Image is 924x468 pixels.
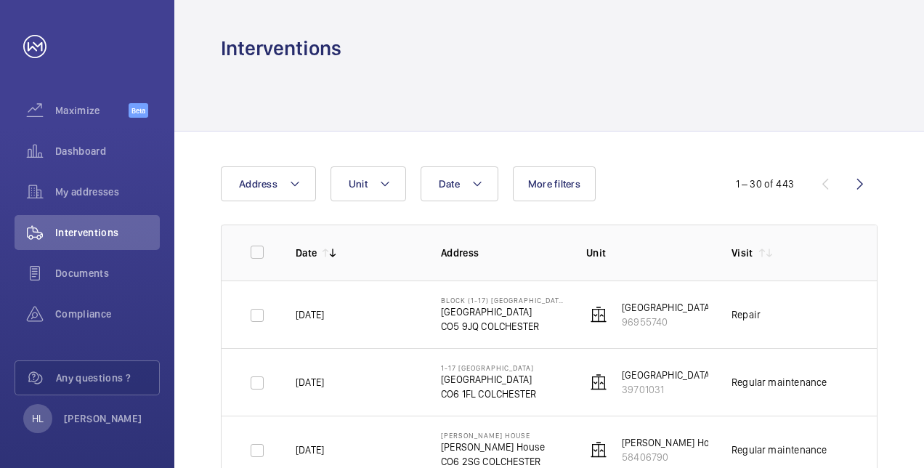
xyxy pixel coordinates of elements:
[32,411,44,426] p: HL
[622,368,713,382] p: [GEOGRAPHIC_DATA]
[55,266,160,281] span: Documents
[331,166,406,201] button: Unit
[221,166,316,201] button: Address
[622,315,713,329] p: 96955740
[731,375,827,390] div: Regular maintenance
[441,363,536,372] p: 1-17 [GEOGRAPHIC_DATA]
[586,246,708,260] p: Unit
[622,450,726,464] p: 58406790
[296,307,324,322] p: [DATE]
[55,225,160,240] span: Interventions
[622,300,713,315] p: [GEOGRAPHIC_DATA]
[590,374,607,391] img: elevator.svg
[296,443,324,457] p: [DATE]
[55,185,160,199] span: My addresses
[55,144,160,158] span: Dashboard
[221,35,341,62] h1: Interventions
[55,103,129,118] span: Maximize
[731,246,753,260] p: Visit
[441,431,545,440] p: [PERSON_NAME] House
[736,177,794,191] div: 1 – 30 of 443
[441,319,563,334] p: CO5 9JQ COLCHESTER
[421,166,498,201] button: Date
[441,372,536,387] p: [GEOGRAPHIC_DATA]
[590,306,607,323] img: elevator.svg
[622,435,726,450] p: [PERSON_NAME] House
[441,387,536,401] p: CO6 1FL COLCHESTER
[622,382,713,397] p: 39701031
[441,440,545,454] p: [PERSON_NAME] House
[441,296,563,304] p: Block (1-17) [GEOGRAPHIC_DATA]
[296,246,317,260] p: Date
[528,178,580,190] span: More filters
[513,166,596,201] button: More filters
[239,178,277,190] span: Address
[731,443,827,457] div: Regular maintenance
[441,246,563,260] p: Address
[129,103,148,118] span: Beta
[441,304,563,319] p: [GEOGRAPHIC_DATA]
[439,178,460,190] span: Date
[349,178,368,190] span: Unit
[296,375,324,390] p: [DATE]
[64,411,142,426] p: [PERSON_NAME]
[55,307,160,321] span: Compliance
[731,307,761,322] div: Repair
[590,441,607,459] img: elevator.svg
[56,371,159,385] span: Any questions ?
